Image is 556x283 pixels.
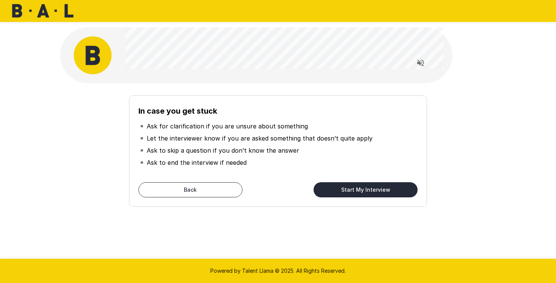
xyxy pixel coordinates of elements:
[314,182,418,197] button: Start My Interview
[9,267,547,275] p: Powered by Talent Llama © 2025. All Rights Reserved.
[147,158,247,167] p: Ask to end the interview if needed
[147,122,308,131] p: Ask for clarification if you are unsure about something
[138,106,217,116] b: In case you get stuck
[74,36,112,74] img: bal_avatar.png
[147,134,373,143] p: Let the interviewer know if you are asked something that doesn’t quite apply
[138,182,242,197] button: Back
[413,55,428,70] button: Read questions aloud
[147,146,299,155] p: Ask to skip a question if you don’t know the answer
